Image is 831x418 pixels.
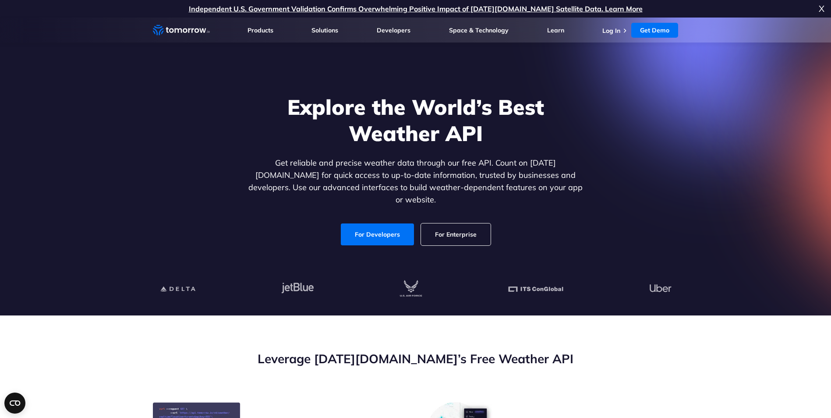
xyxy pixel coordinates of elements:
[4,393,25,414] button: Open CMP widget
[631,23,678,38] a: Get Demo
[247,157,585,206] p: Get reliable and precise weather data through our free API. Count on [DATE][DOMAIN_NAME] for quic...
[189,4,643,13] a: Independent U.S. Government Validation Confirms Overwhelming Positive Impact of [DATE][DOMAIN_NAM...
[449,26,509,34] a: Space & Technology
[547,26,564,34] a: Learn
[153,351,679,367] h2: Leverage [DATE][DOMAIN_NAME]’s Free Weather API
[311,26,338,34] a: Solutions
[377,26,410,34] a: Developers
[247,94,585,146] h1: Explore the World’s Best Weather API
[248,26,273,34] a: Products
[341,223,414,245] a: For Developers
[421,223,491,245] a: For Enterprise
[153,24,210,37] a: Home link
[602,27,620,35] a: Log In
